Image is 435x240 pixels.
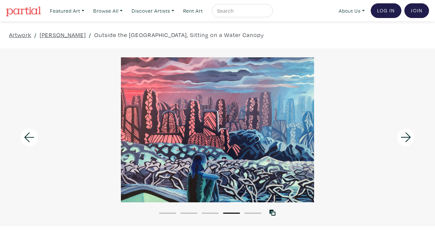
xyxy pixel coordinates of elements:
a: Browse All [90,4,126,18]
input: Search [217,7,266,15]
button: 2 of 5 [181,213,197,214]
span: / [34,30,37,39]
button: 4 of 5 [223,213,240,214]
a: Artwork [9,30,31,39]
span: / [89,30,91,39]
a: Log In [371,3,401,18]
a: Rent Art [180,4,206,18]
a: Join [404,3,429,18]
button: 5 of 5 [244,213,261,214]
button: 1 of 5 [159,213,176,214]
a: About Us [336,4,368,18]
a: Discover Artists [129,4,177,18]
a: Featured Art [47,4,87,18]
a: [PERSON_NAME] [40,30,86,39]
a: Outside the [GEOGRAPHIC_DATA], Sitting on a Water Canopy [94,30,264,39]
button: 3 of 5 [202,213,218,214]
